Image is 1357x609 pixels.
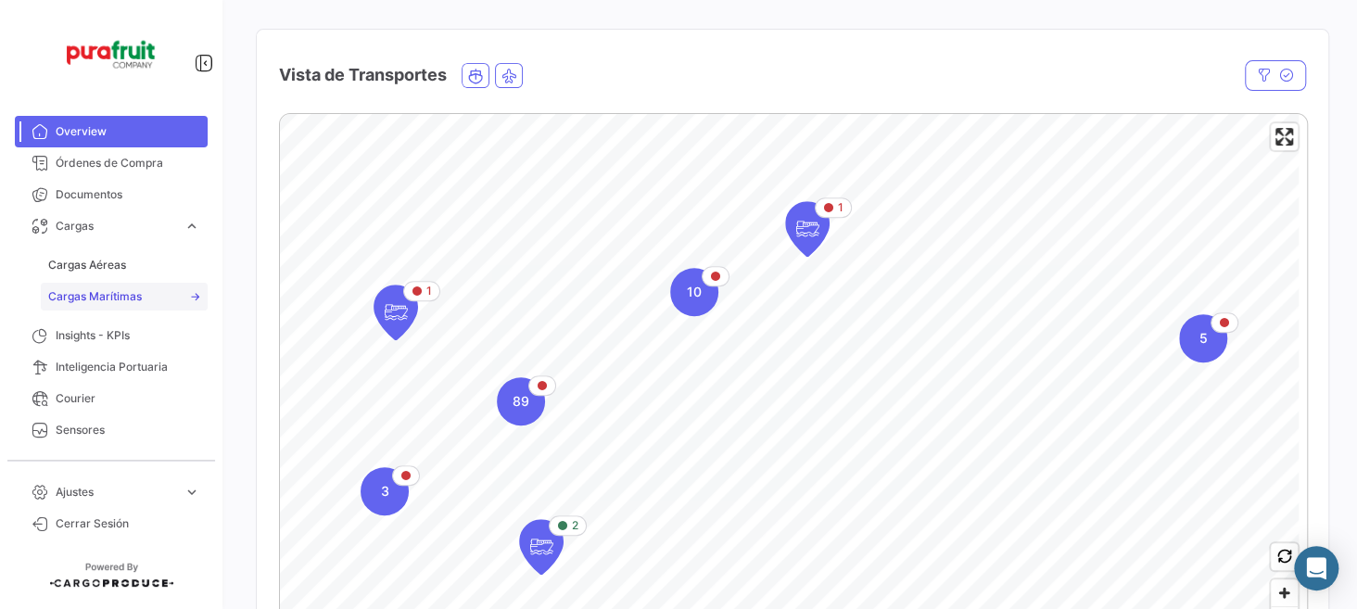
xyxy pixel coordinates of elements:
[572,517,578,534] span: 2
[56,515,200,532] span: Cerrar Sesión
[56,155,200,171] span: Órdenes de Compra
[1294,546,1338,590] div: Abrir Intercom Messenger
[670,268,718,316] div: Map marker
[1271,123,1298,150] button: Enter fullscreen
[463,64,488,87] button: Ocean
[15,351,208,383] a: Inteligencia Portuaria
[184,484,200,501] span: expand_more
[15,383,208,414] a: Courier
[48,288,142,305] span: Cargas Marítimas
[56,218,176,235] span: Cargas
[41,251,208,279] a: Cargas Aéreas
[374,285,418,340] div: Map marker
[56,422,200,438] span: Sensores
[1179,314,1227,362] div: Map marker
[65,22,158,86] img: Logo+PuraFruit.png
[496,64,522,87] button: Air
[56,327,200,344] span: Insights - KPIs
[15,147,208,179] a: Órdenes de Compra
[785,201,830,257] div: Map marker
[1199,329,1208,348] span: 5
[15,179,208,210] a: Documentos
[381,482,389,501] span: 3
[56,123,200,140] span: Overview
[426,283,432,299] span: 1
[687,283,702,301] span: 10
[15,414,208,446] a: Sensores
[56,359,200,375] span: Inteligencia Portuaria
[184,218,200,235] span: expand_more
[519,519,564,575] div: Map marker
[279,62,447,88] h4: Vista de Transportes
[497,377,545,425] div: Map marker
[56,484,176,501] span: Ajustes
[56,186,200,203] span: Documentos
[1271,579,1298,606] button: Zoom in
[15,116,208,147] a: Overview
[15,320,208,351] a: Insights - KPIs
[361,467,409,515] div: Map marker
[41,283,208,311] a: Cargas Marítimas
[838,199,843,216] span: 1
[48,257,126,273] span: Cargas Aéreas
[56,390,200,407] span: Courier
[513,392,529,411] span: 89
